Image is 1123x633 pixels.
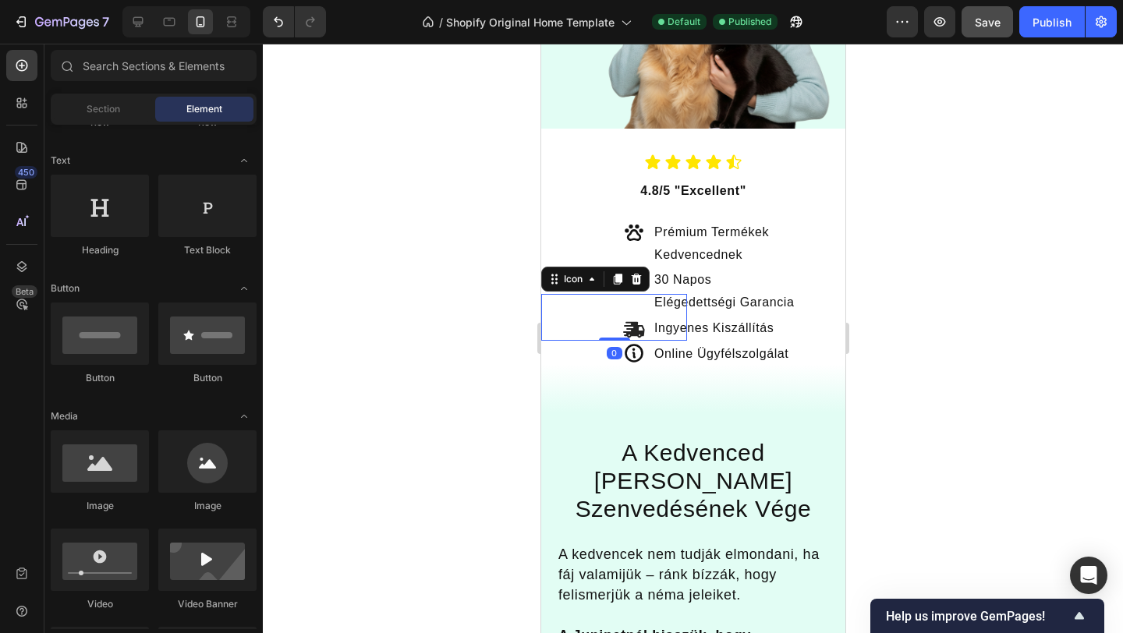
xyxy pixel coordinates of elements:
input: Search Sections & Elements [51,50,257,81]
span: Shopify Original Home Template [446,14,615,30]
button: Show survey - Help us improve GemPages! [886,606,1089,625]
div: Video [51,597,149,611]
div: Beta [12,285,37,298]
span: Section [87,102,120,116]
span: Button [51,281,80,295]
div: Image [158,499,257,513]
span: Save [975,16,1001,29]
span: Toggle open [232,148,257,173]
span: Element [186,102,222,116]
div: Button [51,371,149,385]
span: Toggle open [232,276,257,301]
button: Publish [1019,6,1085,37]
div: Button [158,371,257,385]
span: Default [668,15,700,29]
iframe: Design area [541,44,845,633]
div: Text Block [158,243,257,257]
div: Image [51,499,149,513]
div: 450 [15,166,37,179]
div: Publish [1033,14,1072,30]
span: / [439,14,443,30]
span: Toggle open [232,404,257,429]
div: Heading [51,243,149,257]
span: Text [51,154,70,168]
span: Help us improve GemPages! [886,609,1070,624]
div: Undo/Redo [263,6,326,37]
span: Published [728,15,771,29]
button: Save [962,6,1013,37]
div: Video Banner [158,597,257,611]
div: Open Intercom Messenger [1070,557,1107,594]
button: 7 [6,6,116,37]
span: Media [51,409,78,423]
p: 7 [102,12,109,31]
